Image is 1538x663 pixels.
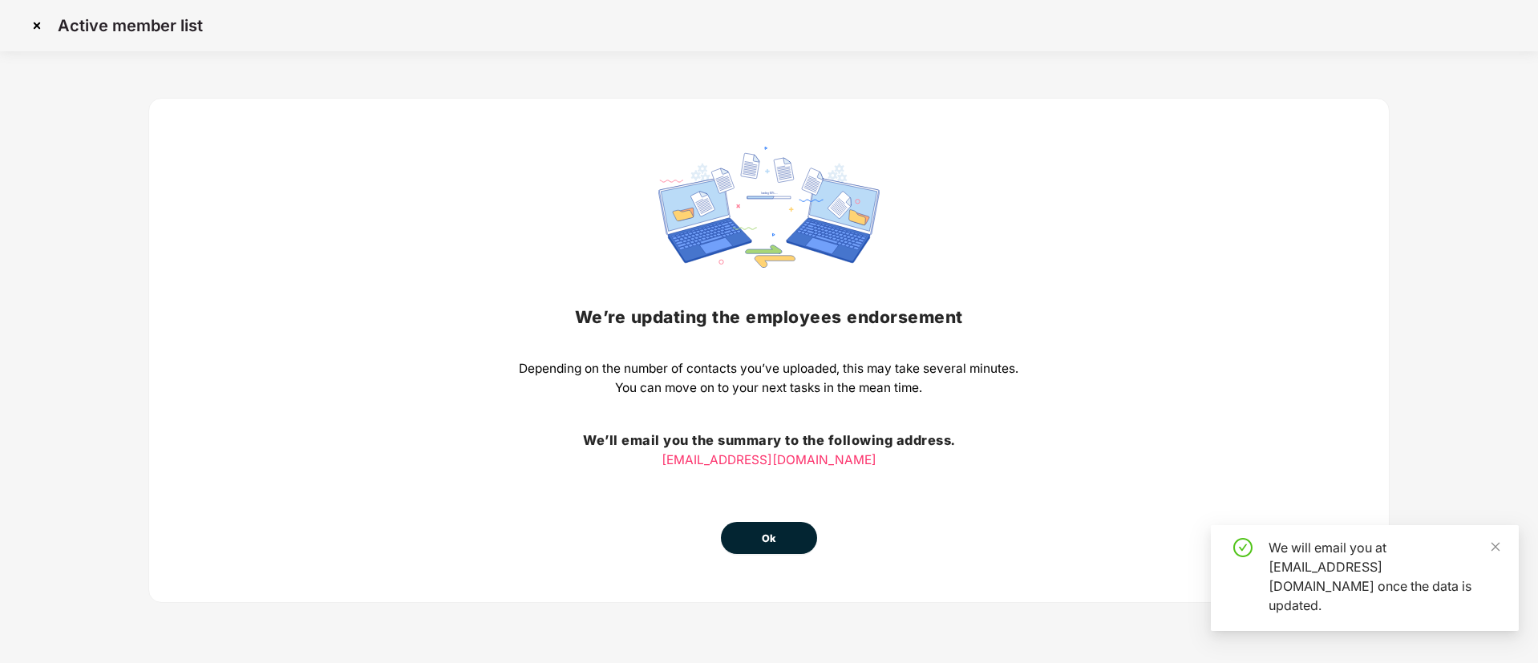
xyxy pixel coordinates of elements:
p: You can move on to your next tasks in the mean time. [519,378,1018,398]
span: check-circle [1233,538,1253,557]
div: We will email you at [EMAIL_ADDRESS][DOMAIN_NAME] once the data is updated. [1269,538,1500,615]
button: Ok [721,522,817,554]
p: [EMAIL_ADDRESS][DOMAIN_NAME] [519,451,1018,470]
h3: We’ll email you the summary to the following address. [519,431,1018,451]
p: Active member list [58,16,203,35]
span: Ok [762,531,776,547]
p: Depending on the number of contacts you’ve uploaded, this may take several minutes. [519,359,1018,378]
img: svg+xml;base64,PHN2ZyBpZD0iQ3Jvc3MtMzJ4MzIiIHhtbG5zPSJodHRwOi8vd3d3LnczLm9yZy8yMDAwL3N2ZyIgd2lkdG... [24,13,50,38]
h2: We’re updating the employees endorsement [519,304,1018,330]
img: svg+xml;base64,PHN2ZyBpZD0iRGF0YV9zeW5jaW5nIiB4bWxucz0iaHR0cDovL3d3dy53My5vcmcvMjAwMC9zdmciIHdpZH... [658,147,880,268]
span: close [1490,541,1501,552]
